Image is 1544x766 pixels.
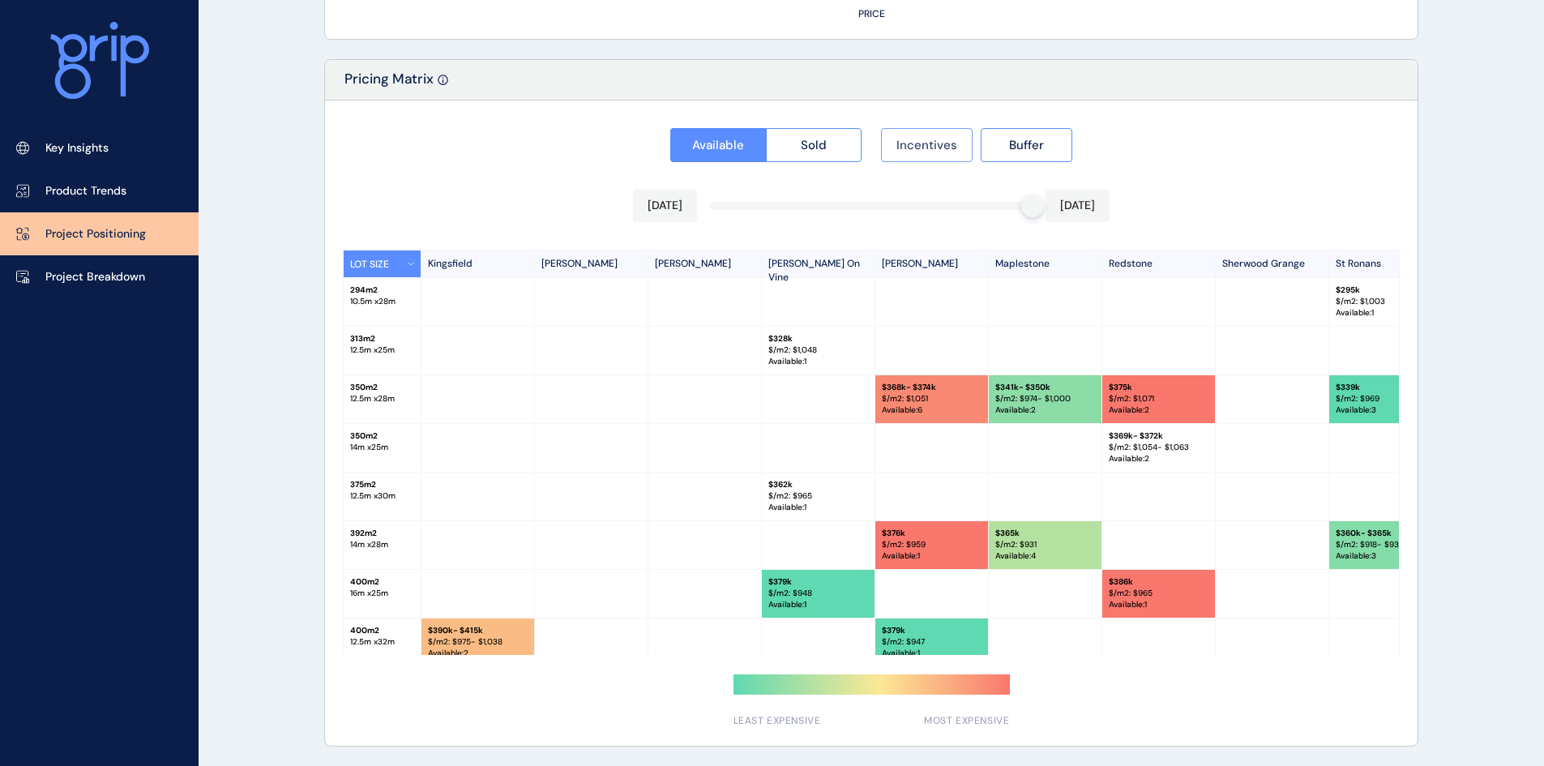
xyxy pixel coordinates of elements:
[981,128,1072,162] button: Buffer
[350,296,414,307] p: 10.5 m x 28 m
[1102,250,1216,277] p: Redstone
[989,250,1102,277] p: Maplestone
[858,7,885,20] text: PRICE
[1329,250,1443,277] p: St Ronans
[1336,404,1436,416] p: Available : 3
[768,356,868,367] p: Available : 1
[1109,453,1208,464] p: Available : 2
[762,250,875,277] p: [PERSON_NAME] On Vine
[45,183,126,199] p: Product Trends
[882,550,982,562] p: Available : 1
[45,269,145,285] p: Project Breakdown
[1336,296,1436,307] p: $/m2: $ 1,003
[882,625,982,636] p: $ 379k
[350,576,414,588] p: 400 m2
[350,393,414,404] p: 12.5 m x 28 m
[350,588,414,599] p: 16 m x 25 m
[1336,528,1436,539] p: $ 360k - $365k
[428,648,528,659] p: Available : 2
[768,599,868,610] p: Available : 1
[344,250,421,277] button: LOT SIZE
[45,226,146,242] p: Project Positioning
[1109,599,1208,610] p: Available : 1
[350,490,414,502] p: 12.5 m x 30 m
[692,137,744,153] span: Available
[350,528,414,539] p: 392 m2
[1336,382,1436,393] p: $ 339k
[875,250,989,277] p: [PERSON_NAME]
[768,576,868,588] p: $ 379k
[350,479,414,490] p: 375 m2
[1336,393,1436,404] p: $/m2: $ 969
[350,636,414,648] p: 12.5 m x 32 m
[1009,137,1044,153] span: Buffer
[882,539,982,550] p: $/m2: $ 959
[1109,576,1208,588] p: $ 386k
[1060,198,1095,214] p: [DATE]
[344,70,434,100] p: Pricing Matrix
[1336,285,1436,296] p: $ 295k
[768,588,868,599] p: $/m2: $ 948
[768,490,868,502] p: $/m2: $ 965
[995,393,1095,404] p: $/m2: $ 974 - $1,000
[882,648,982,659] p: Available : 1
[350,625,414,636] p: 400 m2
[768,344,868,356] p: $/m2: $ 1,048
[995,382,1095,393] p: $ 341k - $350k
[1109,404,1208,416] p: Available : 2
[768,333,868,344] p: $ 328k
[1336,539,1436,550] p: $/m2: $ 918 - $931
[1109,382,1208,393] p: $ 375k
[924,714,1009,728] span: MOST EXPENSIVE
[882,393,982,404] p: $/m2: $ 1,051
[995,404,1095,416] p: Available : 2
[896,137,957,153] span: Incentives
[995,550,1095,562] p: Available : 4
[350,442,414,453] p: 14 m x 25 m
[535,250,648,277] p: [PERSON_NAME]
[1109,430,1208,442] p: $ 369k - $372k
[882,528,982,539] p: $ 376k
[350,285,414,296] p: 294 m2
[882,404,982,416] p: Available : 6
[881,128,973,162] button: Incentives
[648,198,682,214] p: [DATE]
[768,502,868,513] p: Available : 1
[45,140,109,156] p: Key Insights
[1216,250,1329,277] p: Sherwood Grange
[801,137,827,153] span: Sold
[350,539,414,550] p: 14 m x 28 m
[428,625,528,636] p: $ 390k - $415k
[882,636,982,648] p: $/m2: $ 947
[350,430,414,442] p: 350 m2
[1336,307,1436,319] p: Available : 1
[882,382,982,393] p: $ 368k - $374k
[768,479,868,490] p: $ 362k
[995,539,1095,550] p: $/m2: $ 931
[1109,393,1208,404] p: $/m2: $ 1,071
[1109,442,1208,453] p: $/m2: $ 1,054 - $1,063
[648,250,762,277] p: [PERSON_NAME]
[995,528,1095,539] p: $ 365k
[766,128,862,162] button: Sold
[350,333,414,344] p: 313 m2
[1109,588,1208,599] p: $/m2: $ 965
[1336,550,1436,562] p: Available : 3
[421,250,535,277] p: Kingsfield
[670,128,766,162] button: Available
[428,636,528,648] p: $/m2: $ 975 - $1,038
[734,714,821,728] span: LEAST EXPENSIVE
[350,382,414,393] p: 350 m2
[350,344,414,356] p: 12.5 m x 25 m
